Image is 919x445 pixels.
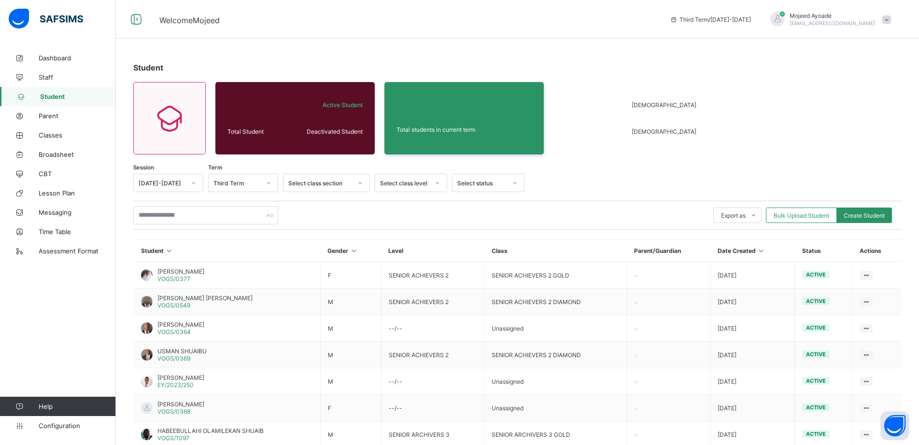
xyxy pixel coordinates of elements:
span: CBT [39,170,116,178]
span: [PERSON_NAME] [157,268,204,275]
i: Sort in Ascending Order [757,247,765,254]
th: Parent/Guardian [627,240,710,262]
span: HABEEBULLAHI OLAMILEKAN SHUAIB [157,427,264,434]
span: EY/2023/250 [157,381,194,389]
div: Select status [457,180,507,187]
td: [DATE] [710,262,795,289]
span: Mojeed Ayoade [790,12,875,19]
i: Sort in Ascending Order [165,247,173,254]
span: Parent [39,112,116,120]
span: Bulk Upload Student [774,212,829,219]
span: VOGS/0549 [157,302,190,309]
div: Total Student [225,125,292,138]
div: [DATE]-[DATE] [139,180,185,187]
span: VOGS/0368 [157,408,190,415]
div: Select class level [380,180,429,187]
span: active [806,271,826,278]
span: VOGS/1097 [157,434,189,442]
span: Term [208,164,222,171]
td: SENIOR ACHIEVERS 2 DIAMOND [484,342,627,368]
th: Level [381,240,484,262]
span: Lesson Plan [39,189,116,197]
span: active [806,377,826,384]
span: Classes [39,131,116,139]
td: M [320,342,381,368]
span: Time Table [39,228,116,236]
span: VOGS/0369 [157,355,190,362]
i: Sort in Ascending Order [350,247,358,254]
td: --/-- [381,315,484,342]
span: Configuration [39,422,115,430]
td: SENIOR ACHIEVERS 2 GOLD [484,262,627,289]
td: SENIOR ACHIEVERS 2 [381,289,484,315]
td: Unassigned [484,395,627,421]
span: session/term information [670,16,751,23]
span: [PERSON_NAME] [157,374,204,381]
td: [DATE] [710,342,795,368]
td: M [320,289,381,315]
td: [DATE] [710,289,795,315]
img: safsims [9,9,83,29]
span: Total students in current term [396,126,532,133]
td: SENIOR ACHIEVERS 2 [381,262,484,289]
td: SENIOR ACHIEVERS 2 DIAMOND [484,289,627,315]
span: Help [39,403,115,410]
span: active [806,351,826,358]
th: Date Created [710,240,795,262]
span: active [806,298,826,305]
span: Session [133,164,154,171]
div: Third Term [213,180,260,187]
span: [EMAIL_ADDRESS][DOMAIN_NAME] [790,20,875,26]
span: Dashboard [39,54,116,62]
span: VOGS/0364 [157,328,191,335]
th: Class [484,240,627,262]
span: Create Student [844,212,885,219]
span: Export as [721,212,746,219]
span: [DEMOGRAPHIC_DATA] [632,128,701,135]
td: [DATE] [710,395,795,421]
th: Gender [320,240,381,262]
span: Student [133,63,163,72]
td: --/-- [381,395,484,421]
td: SENIOR ACHIEVERS 2 [381,342,484,368]
span: VOGS/0377 [157,275,190,282]
div: Select class section [288,180,352,187]
th: Actions [852,240,902,262]
span: active [806,404,826,411]
span: [PERSON_NAME] [157,321,204,328]
td: Unassigned [484,315,627,342]
span: [PERSON_NAME] [PERSON_NAME] [157,294,253,302]
td: M [320,368,381,395]
td: --/-- [381,368,484,395]
td: [DATE] [710,315,795,342]
span: active [806,324,826,331]
td: Unassigned [484,368,627,395]
span: Assessment Format [39,247,116,255]
span: active [806,431,826,437]
span: Active Student [294,101,363,109]
td: [DATE] [710,368,795,395]
td: F [320,262,381,289]
th: Status [795,240,852,262]
span: Broadsheet [39,151,116,158]
span: Staff [39,73,116,81]
span: Welcome Mojeed [159,15,220,25]
span: [PERSON_NAME] [157,401,204,408]
div: MojeedAyoade [761,12,896,28]
td: F [320,395,381,421]
th: Student [134,240,321,262]
span: USMAN SHUAIBU [157,348,207,355]
button: Open asap [880,411,909,440]
span: Deactivated Student [294,128,363,135]
span: Student [40,93,116,100]
span: [DEMOGRAPHIC_DATA] [632,101,701,109]
span: Messaging [39,209,116,216]
td: M [320,315,381,342]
